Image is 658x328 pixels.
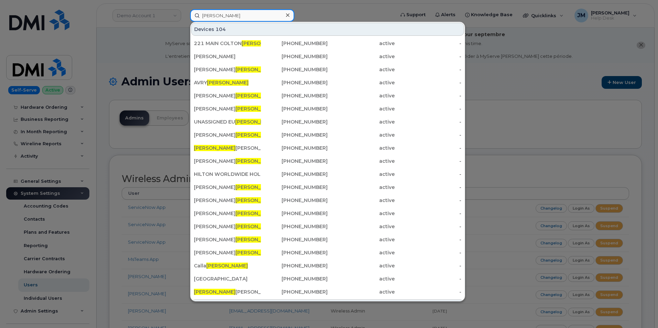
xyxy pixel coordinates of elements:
[261,275,328,282] div: [PHONE_NUMBER]
[235,210,277,216] span: [PERSON_NAME]
[194,92,261,99] div: [PERSON_NAME]
[395,118,462,125] div: -
[261,288,328,295] div: [PHONE_NUMBER]
[235,250,277,256] span: [PERSON_NAME]
[328,275,395,282] div: active
[194,262,261,269] div: Calla
[261,210,328,217] div: [PHONE_NUMBER]
[261,53,328,60] div: [PHONE_NUMBER]
[261,66,328,73] div: [PHONE_NUMBER]
[194,288,261,295] div: [PERSON_NAME]
[191,103,464,115] a: [PERSON_NAME][PERSON_NAME][PHONE_NUMBER]active-
[261,249,328,256] div: [PHONE_NUMBER]
[191,286,464,298] a: [PERSON_NAME][PERSON_NAME][PHONE_NUMBER]active-
[235,236,277,243] span: [PERSON_NAME]
[261,171,328,178] div: [PHONE_NUMBER]
[261,118,328,125] div: [PHONE_NUMBER]
[191,129,464,141] a: [PERSON_NAME][PERSON_NAME][PHONE_NUMBER]active-
[191,207,464,220] a: [PERSON_NAME][PERSON_NAME][PHONE_NUMBER]active-
[194,223,261,230] div: [PERSON_NAME]
[328,79,395,86] div: active
[395,158,462,165] div: -
[328,66,395,73] div: active
[194,118,261,125] div: UNASSIGNED EU /IPAD
[395,92,462,99] div: -
[395,79,462,86] div: -
[194,249,261,256] div: [PERSON_NAME]
[235,106,277,112] span: [PERSON_NAME]
[191,233,464,246] a: [PERSON_NAME][PERSON_NAME][PHONE_NUMBER]active-
[194,145,261,151] div: [PERSON_NAME]
[395,197,462,204] div: -
[191,155,464,167] a: [PERSON_NAME][PERSON_NAME][PHONE_NUMBER]active-
[194,40,261,47] div: 221 MAIN COLTON
[191,116,464,128] a: UNASSIGNED EU[PERSON_NAME]/IPAD[PHONE_NUMBER]active-
[191,273,464,285] a: [GEOGRAPHIC_DATA][PHONE_NUMBER]active-
[395,66,462,73] div: -
[206,263,248,269] span: [PERSON_NAME]
[261,223,328,230] div: [PHONE_NUMBER]
[194,275,261,282] div: [GEOGRAPHIC_DATA]
[191,260,464,272] a: Calla[PERSON_NAME][PHONE_NUMBER]active-
[328,158,395,165] div: active
[395,223,462,230] div: -
[328,249,395,256] div: active
[395,210,462,217] div: -
[395,288,462,295] div: -
[261,262,328,269] div: [PHONE_NUMBER]
[194,158,261,165] div: [PERSON_NAME]
[194,184,261,191] div: [PERSON_NAME]
[216,26,226,33] span: 104
[235,93,277,99] span: [PERSON_NAME]
[191,50,464,63] a: [PERSON_NAME][PHONE_NUMBER]active-
[395,262,462,269] div: -
[261,236,328,243] div: [PHONE_NUMBER]
[235,197,277,203] span: [PERSON_NAME]
[328,92,395,99] div: active
[235,132,277,138] span: [PERSON_NAME]
[191,89,464,102] a: [PERSON_NAME][PERSON_NAME][PHONE_NUMBER]active-
[191,37,464,50] a: 221 MAIN COLTON[PERSON_NAME][PHONE_NUMBER]active-
[191,194,464,207] a: [PERSON_NAME][PERSON_NAME][PHONE_NUMBER]active-
[328,184,395,191] div: active
[395,53,462,60] div: -
[194,79,261,86] div: AVRY
[328,40,395,47] div: active
[328,171,395,178] div: active
[194,236,261,243] div: [PERSON_NAME]
[395,145,462,151] div: -
[328,145,395,151] div: active
[191,63,464,76] a: [PERSON_NAME][PERSON_NAME][PHONE_NUMBER]active-
[261,105,328,112] div: [PHONE_NUMBER]
[191,23,464,36] div: Devices
[191,142,464,154] a: [PERSON_NAME][PERSON_NAME][PHONE_NUMBER]active-
[194,289,235,295] span: [PERSON_NAME]
[395,40,462,47] div: -
[191,181,464,193] a: [PERSON_NAME][PERSON_NAME][PHONE_NUMBER]active-
[395,249,462,256] div: -
[235,119,277,125] span: [PERSON_NAME]
[194,171,261,178] div: HILTON WORLDWIDE HOLDINGS INC.
[328,131,395,138] div: active
[328,288,395,295] div: active
[235,66,277,73] span: [PERSON_NAME]
[328,262,395,269] div: active
[261,131,328,138] div: [PHONE_NUMBER]
[328,105,395,112] div: active
[194,66,261,73] div: [PERSON_NAME]
[328,118,395,125] div: active
[191,299,464,313] div: Devices
[194,131,261,138] div: [PERSON_NAME]
[261,184,328,191] div: [PHONE_NUMBER]
[395,275,462,282] div: -
[261,158,328,165] div: [PHONE_NUMBER]
[194,197,261,204] div: [PERSON_NAME]
[242,40,283,46] span: [PERSON_NAME]
[191,168,464,180] a: HILTON WORLDWIDE HOLDINGS INC.[PHONE_NUMBER]active-
[261,40,328,47] div: [PHONE_NUMBER]
[235,184,277,190] span: [PERSON_NAME]
[194,145,235,151] span: [PERSON_NAME]
[261,79,328,86] div: [PHONE_NUMBER]
[328,210,395,217] div: active
[395,131,462,138] div: -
